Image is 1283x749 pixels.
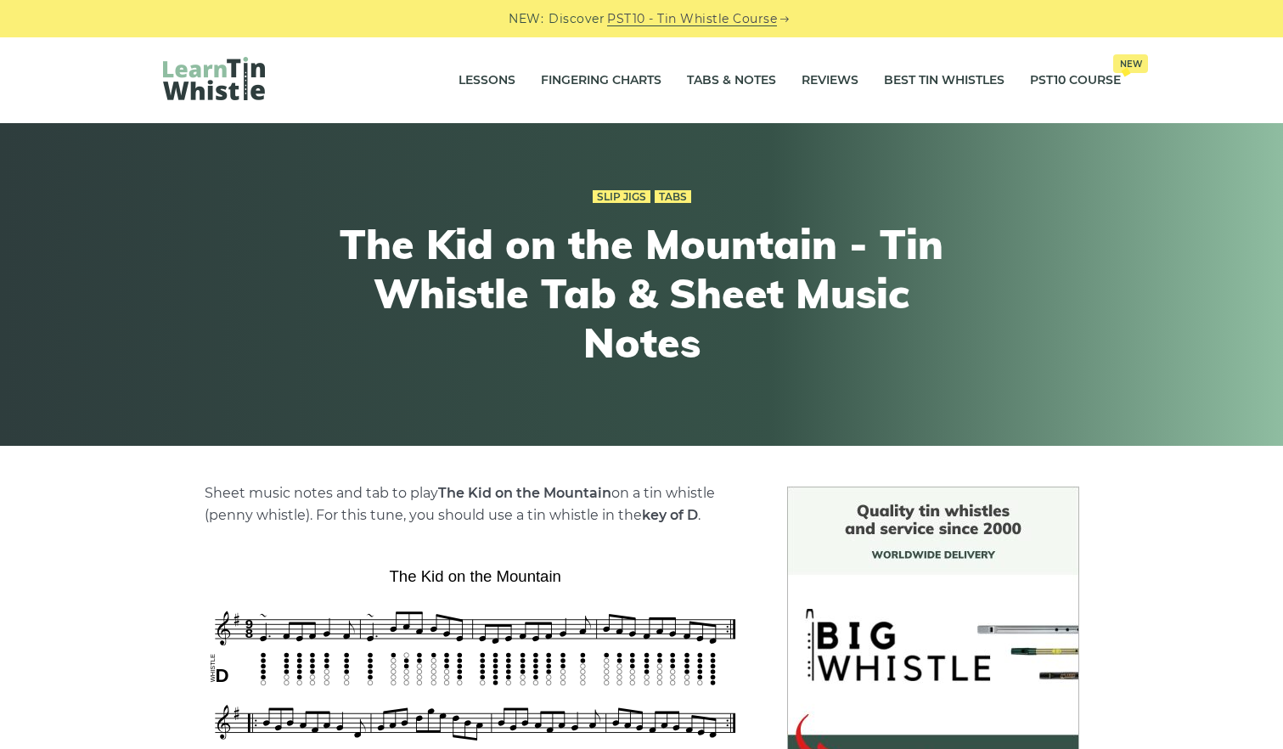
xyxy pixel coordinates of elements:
[1030,59,1121,102] a: PST10 CourseNew
[802,59,858,102] a: Reviews
[1113,54,1148,73] span: New
[459,59,515,102] a: Lessons
[687,59,776,102] a: Tabs & Notes
[438,485,611,501] strong: The Kid on the Mountain
[163,57,265,100] img: LearnTinWhistle.com
[329,220,954,367] h1: The Kid on the Mountain - Tin Whistle Tab & Sheet Music Notes
[884,59,1004,102] a: Best Tin Whistles
[642,507,698,523] strong: key of D
[655,190,691,204] a: Tabs
[541,59,661,102] a: Fingering Charts
[593,190,650,204] a: Slip Jigs
[205,482,746,527] p: Sheet music notes and tab to play on a tin whistle (penny whistle). For this tune, you should use...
